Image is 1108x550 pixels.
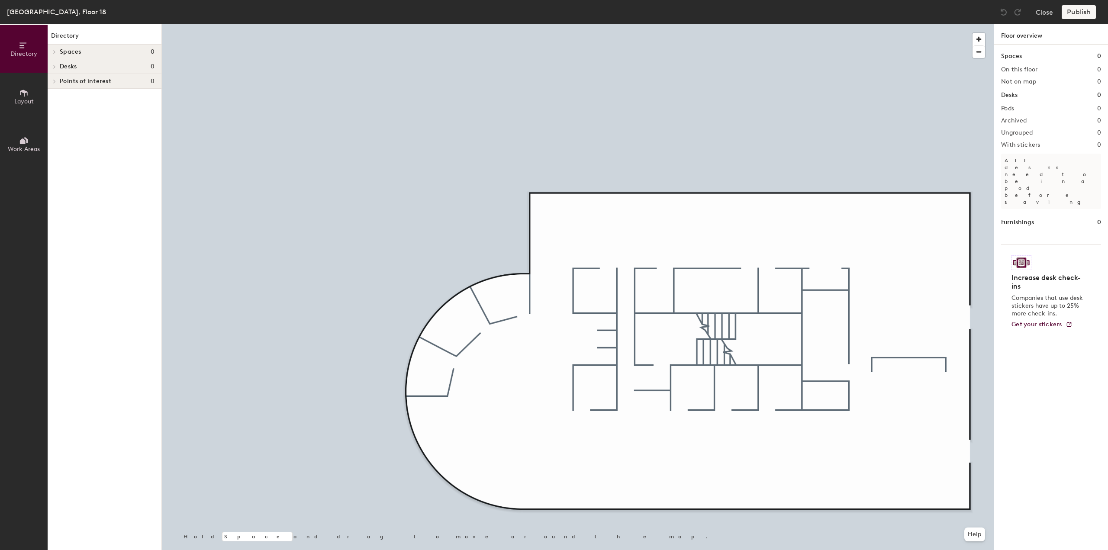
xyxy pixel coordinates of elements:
span: Work Areas [8,145,40,153]
p: Companies that use desk stickers have up to 25% more check-ins. [1011,294,1085,318]
h1: Floor overview [994,24,1108,45]
h1: 0 [1097,51,1101,61]
img: Redo [1013,8,1022,16]
h1: 0 [1097,90,1101,100]
h2: Pods [1001,105,1014,112]
div: [GEOGRAPHIC_DATA], Floor 18 [7,6,106,17]
a: Get your stickers [1011,321,1073,328]
p: All desks need to be in a pod before saving [1001,154,1101,209]
h2: 0 [1097,66,1101,73]
h2: Archived [1001,117,1027,124]
button: Close [1036,5,1053,19]
h2: Ungrouped [1001,129,1033,136]
span: Layout [14,98,34,105]
h1: Spaces [1001,51,1022,61]
span: Directory [10,50,37,58]
h2: On this floor [1001,66,1038,73]
span: 0 [151,63,155,70]
h2: Not on map [1001,78,1036,85]
img: Sticker logo [1011,255,1031,270]
span: Spaces [60,48,81,55]
h1: 0 [1097,218,1101,227]
h1: Furnishings [1001,218,1034,227]
button: Help [964,527,985,541]
span: 0 [151,48,155,55]
h1: Desks [1001,90,1018,100]
span: Points of interest [60,78,111,85]
h1: Directory [48,31,161,45]
span: Get your stickers [1011,321,1062,328]
h2: 0 [1097,129,1101,136]
img: Undo [999,8,1008,16]
h2: 0 [1097,117,1101,124]
h2: 0 [1097,142,1101,148]
h2: 0 [1097,78,1101,85]
h2: 0 [1097,105,1101,112]
span: Desks [60,63,77,70]
h2: With stickers [1001,142,1040,148]
h4: Increase desk check-ins [1011,273,1085,291]
span: 0 [151,78,155,85]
